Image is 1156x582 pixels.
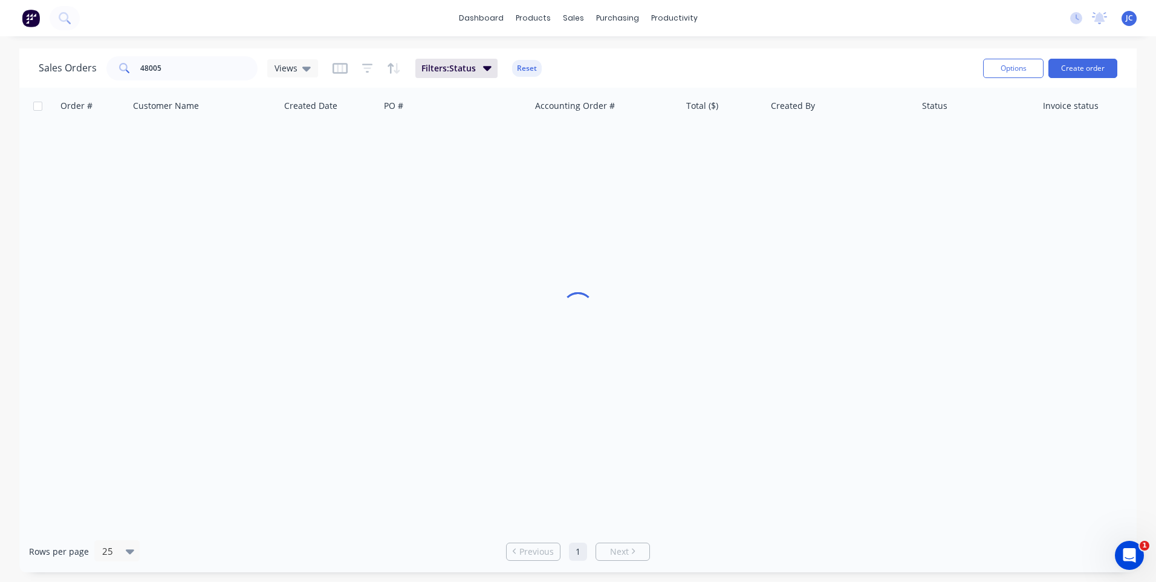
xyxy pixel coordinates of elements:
[512,60,542,77] button: Reset
[133,100,199,112] div: Customer Name
[569,543,587,561] a: Page 1 is your current page
[557,9,590,27] div: sales
[610,546,629,558] span: Next
[453,9,510,27] a: dashboard
[596,546,649,558] a: Next page
[645,9,704,27] div: productivity
[22,9,40,27] img: Factory
[1048,59,1117,78] button: Create order
[1043,100,1099,112] div: Invoice status
[415,59,498,78] button: Filters:Status
[519,546,554,558] span: Previous
[983,59,1044,78] button: Options
[922,100,947,112] div: Status
[1126,13,1133,24] span: JC
[60,100,93,112] div: Order #
[274,62,297,74] span: Views
[384,100,403,112] div: PO #
[535,100,615,112] div: Accounting Order #
[501,543,655,561] ul: Pagination
[507,546,560,558] a: Previous page
[590,9,645,27] div: purchasing
[29,546,89,558] span: Rows per page
[1115,541,1144,570] iframe: Intercom live chat
[39,62,97,74] h1: Sales Orders
[421,62,476,74] span: Filters: Status
[1140,541,1149,551] span: 1
[140,56,258,80] input: Search...
[284,100,337,112] div: Created Date
[510,9,557,27] div: products
[686,100,718,112] div: Total ($)
[771,100,815,112] div: Created By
